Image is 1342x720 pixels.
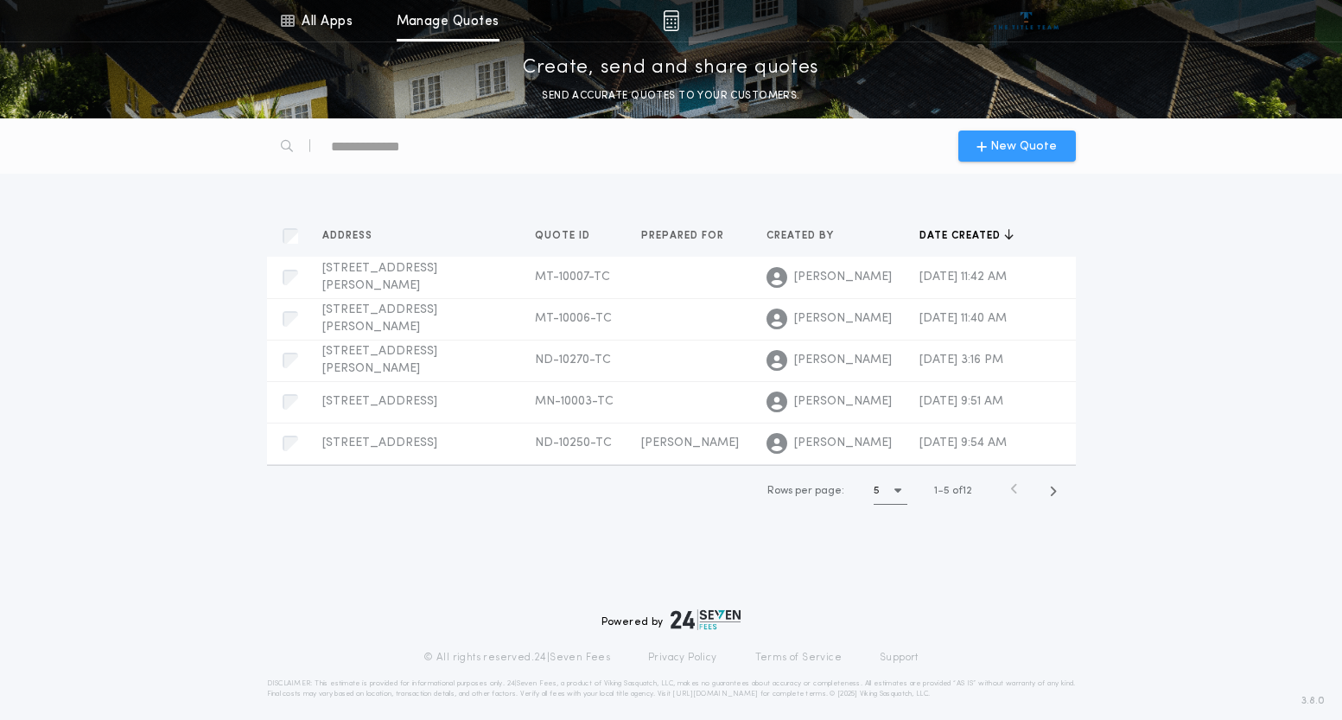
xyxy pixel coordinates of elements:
button: Quote ID [535,227,603,245]
div: Powered by [601,609,741,630]
span: [PERSON_NAME] [641,436,739,449]
span: Created by [766,229,837,243]
p: © All rights reserved. 24|Seven Fees [423,651,610,665]
a: Support [880,651,919,665]
p: SEND ACCURATE QUOTES TO YOUR CUSTOMERS. [542,87,799,105]
span: [PERSON_NAME] [794,352,892,369]
span: [STREET_ADDRESS][PERSON_NAME] [322,303,437,334]
img: vs-icon [994,12,1059,29]
span: New Quote [990,137,1057,156]
span: [STREET_ADDRESS] [322,436,437,449]
button: 5 [874,477,907,505]
span: Rows per page: [767,486,844,496]
span: [PERSON_NAME] [794,393,892,411]
button: New Quote [958,131,1076,162]
span: [DATE] 11:42 AM [919,271,1007,284]
span: [DATE] 9:54 AM [919,436,1007,449]
span: ND-10270-TC [535,354,611,366]
p: DISCLAIMER: This estimate is provided for informational purposes only. 24|Seven Fees, a product o... [267,679,1076,699]
span: ND-10250-TC [535,436,612,449]
span: 3.8.0 [1301,693,1325,709]
span: [PERSON_NAME] [794,310,892,328]
a: [URL][DOMAIN_NAME] [672,691,758,698]
img: img [663,10,679,31]
h1: 5 [874,482,880,500]
span: MT-10007-TC [535,271,610,284]
span: [DATE] 3:16 PM [919,354,1003,366]
span: Address [322,229,376,243]
span: Date created [919,229,1004,243]
span: Quote ID [535,229,594,243]
span: MN-10003-TC [535,395,614,408]
a: Terms of Service [755,651,842,665]
span: [STREET_ADDRESS][PERSON_NAME] [322,262,437,292]
span: 5 [944,486,950,496]
button: Created by [766,227,847,245]
span: of 12 [952,483,972,499]
span: [STREET_ADDRESS][PERSON_NAME] [322,345,437,375]
span: Prepared for [641,229,728,243]
span: [DATE] 9:51 AM [919,395,1003,408]
button: Address [322,227,385,245]
span: [PERSON_NAME] [794,435,892,452]
span: [DATE] 11:40 AM [919,312,1007,325]
button: Date created [919,227,1014,245]
span: [STREET_ADDRESS] [322,395,437,408]
span: 1 [934,486,938,496]
a: Privacy Policy [648,651,717,665]
span: [PERSON_NAME] [794,269,892,286]
span: MT-10006-TC [535,312,612,325]
p: Create, send and share quotes [523,54,819,82]
img: logo [671,609,741,630]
